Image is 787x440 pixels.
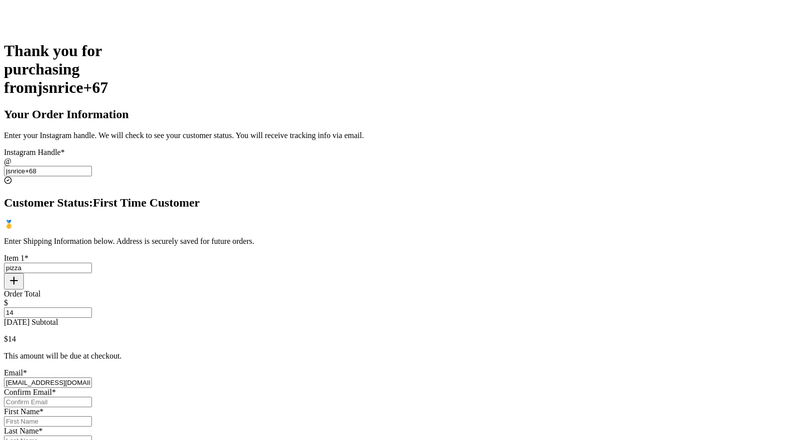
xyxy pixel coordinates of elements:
[4,352,783,361] p: This amount will be due at checkout.
[4,42,783,97] h1: Thank you for purchasing from
[4,407,44,416] label: First Name
[4,220,14,228] span: 🥇
[4,377,92,388] input: Email
[4,254,28,262] label: Item 1
[4,307,92,318] input: Enter Mutually Agreed Payment
[4,427,43,435] label: Last Name
[4,131,783,140] p: Enter your Instagram handle. We will check to see your customer status. You will receive tracking...
[4,368,27,377] label: Email
[4,290,41,298] label: Order Total
[37,78,108,96] span: jsnrice+67
[93,196,200,209] span: First Time Customer
[4,237,783,246] p: Enter Shipping Information below. Address is securely saved for future orders.
[4,397,92,407] input: Confirm Email
[4,263,92,273] input: ex.funky hat
[4,318,58,326] label: [DATE] Subtotal
[4,148,65,156] label: Instagram Handle
[4,388,56,396] label: Confirm Email
[4,416,92,427] input: First Name
[4,335,783,344] p: $ 14
[4,298,783,307] div: $
[4,108,783,121] h2: Your Order Information
[4,196,93,209] span: Customer Status:
[4,157,783,166] div: @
